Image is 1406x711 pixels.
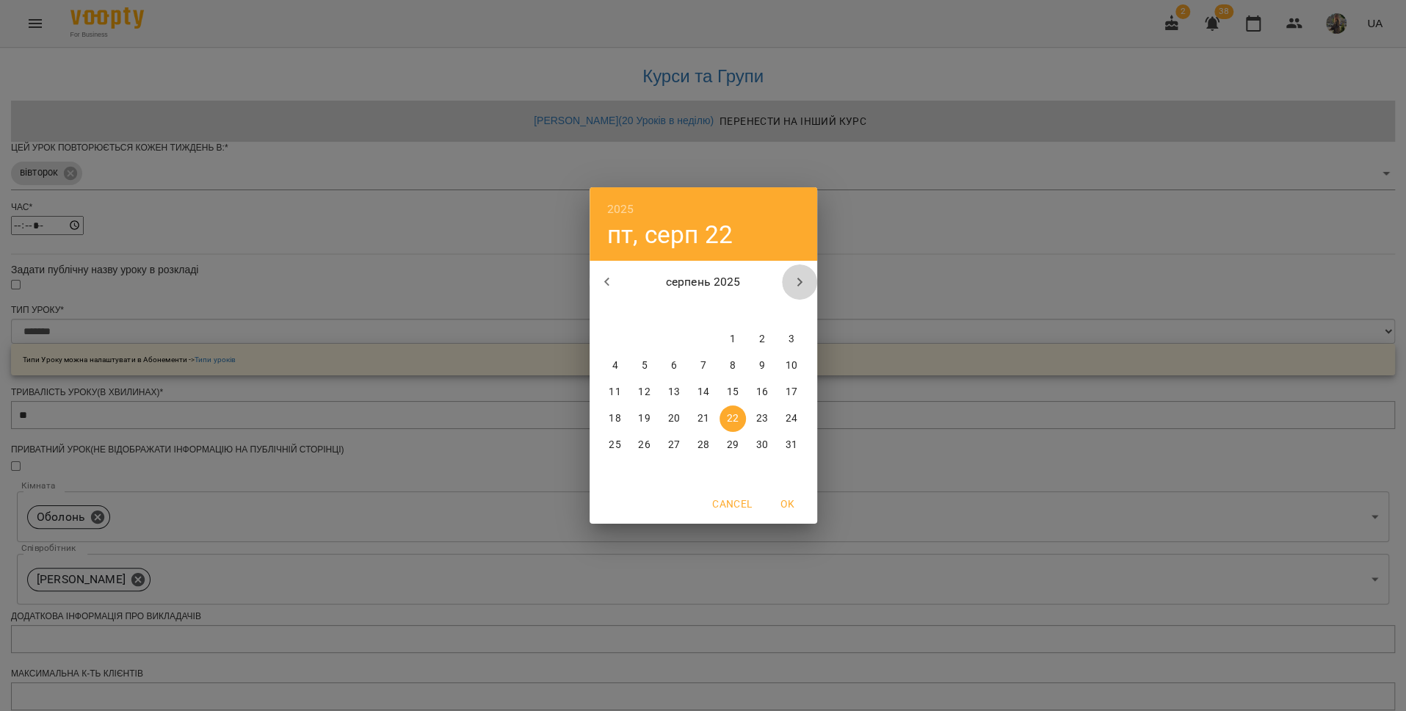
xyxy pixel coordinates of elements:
button: 7 [690,353,717,379]
p: 18 [609,411,620,426]
span: вт [631,304,658,319]
p: 27 [667,438,679,452]
button: 5 [631,353,658,379]
p: 25 [609,438,620,452]
button: 2025 [607,199,634,220]
p: 6 [670,358,676,373]
p: 1 [729,332,735,347]
button: 3 [778,326,805,353]
button: 8 [720,353,746,379]
button: 13 [661,379,687,405]
button: 2 [749,326,775,353]
button: 10 [778,353,805,379]
span: ср [661,304,687,319]
p: 31 [785,438,797,452]
p: 3 [788,332,794,347]
span: пт [720,304,746,319]
button: 14 [690,379,717,405]
button: 18 [602,405,628,432]
p: 10 [785,358,797,373]
button: пт, серп 22 [607,220,733,250]
p: 9 [758,358,764,373]
button: 29 [720,432,746,458]
button: 17 [778,379,805,405]
p: 15 [726,385,738,400]
span: пн [602,304,628,319]
button: 9 [749,353,775,379]
button: 20 [661,405,687,432]
button: 6 [661,353,687,379]
button: 23 [749,405,775,432]
button: 1 [720,326,746,353]
span: нд [778,304,805,319]
button: 11 [602,379,628,405]
span: Cancel [712,495,752,513]
p: 5 [641,358,647,373]
p: 29 [726,438,738,452]
button: 24 [778,405,805,432]
p: серпень 2025 [624,273,782,291]
p: 14 [697,385,709,400]
p: 13 [667,385,679,400]
button: 12 [631,379,658,405]
button: 26 [631,432,658,458]
p: 20 [667,411,679,426]
span: чт [690,304,717,319]
p: 11 [609,385,620,400]
button: 30 [749,432,775,458]
p: 28 [697,438,709,452]
button: 25 [602,432,628,458]
p: 22 [726,411,738,426]
p: 24 [785,411,797,426]
p: 8 [729,358,735,373]
span: сб [749,304,775,319]
button: Cancel [706,491,758,517]
p: 21 [697,411,709,426]
p: 12 [638,385,650,400]
button: 27 [661,432,687,458]
p: 7 [700,358,706,373]
p: 4 [612,358,617,373]
p: 23 [755,411,767,426]
p: 19 [638,411,650,426]
button: 4 [602,353,628,379]
p: 2 [758,332,764,347]
button: 31 [778,432,805,458]
p: 26 [638,438,650,452]
p: 17 [785,385,797,400]
span: OK [770,495,805,513]
p: 16 [755,385,767,400]
button: 21 [690,405,717,432]
button: 28 [690,432,717,458]
button: 15 [720,379,746,405]
button: 19 [631,405,658,432]
button: 22 [720,405,746,432]
button: OK [764,491,811,517]
button: 16 [749,379,775,405]
p: 30 [755,438,767,452]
